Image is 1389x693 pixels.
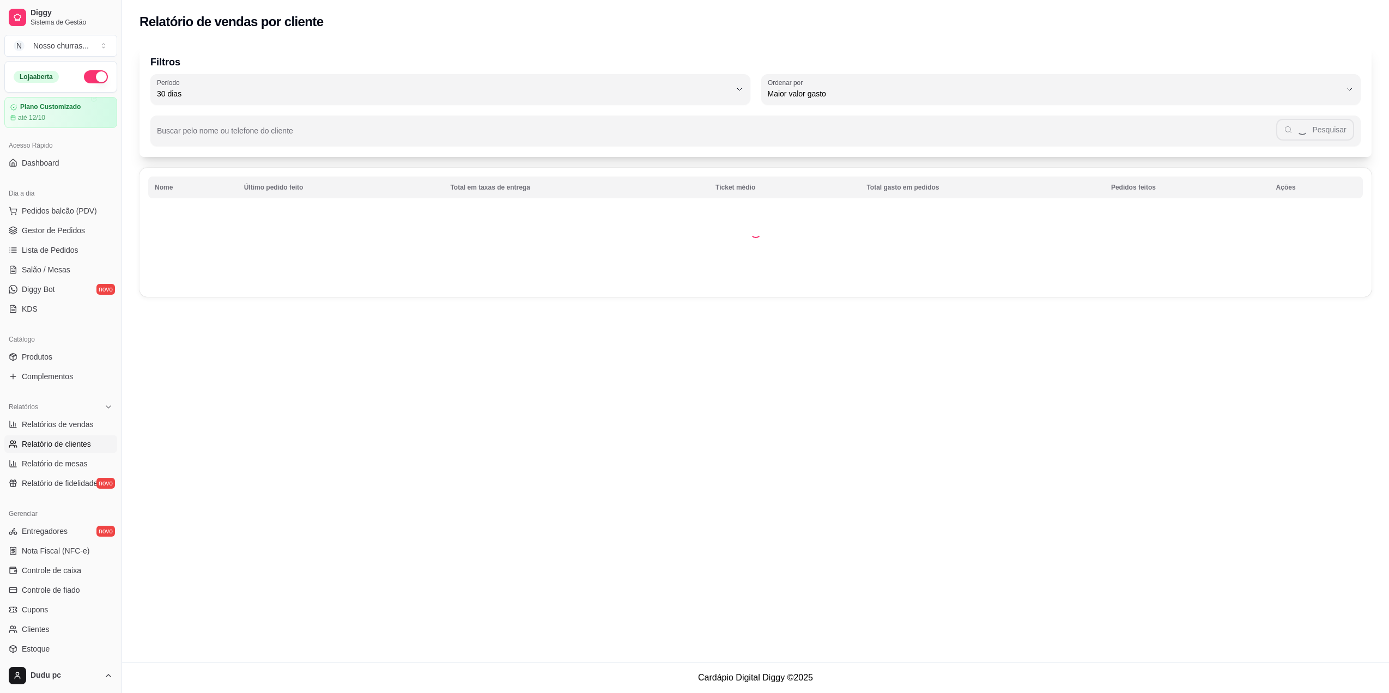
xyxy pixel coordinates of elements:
[750,227,761,238] div: Loading
[4,455,117,472] a: Relatório de mesas
[4,562,117,579] a: Controle de caixa
[4,202,117,220] button: Pedidos balcão (PDV)
[22,264,70,275] span: Salão / Mesas
[4,222,117,239] a: Gestor de Pedidos
[22,439,91,449] span: Relatório de clientes
[22,303,38,314] span: KDS
[22,205,97,216] span: Pedidos balcão (PDV)
[22,157,59,168] span: Dashboard
[18,113,45,122] article: até 12/10
[33,40,89,51] div: Nosso churras ...
[4,475,117,492] a: Relatório de fidelidadenovo
[20,103,81,111] article: Plano Customizado
[139,13,324,31] h2: Relatório de vendas por cliente
[9,403,38,411] span: Relatórios
[22,478,98,489] span: Relatório de fidelidade
[22,284,55,295] span: Diggy Bot
[22,419,94,430] span: Relatórios de vendas
[157,88,731,99] span: 30 dias
[150,54,1361,70] p: Filtros
[768,88,1342,99] span: Maior valor gasto
[4,640,117,658] a: Estoque
[22,643,50,654] span: Estoque
[4,241,117,259] a: Lista de Pedidos
[4,522,117,540] a: Entregadoresnovo
[4,4,117,31] a: DiggySistema de Gestão
[84,70,108,83] button: Alterar Status
[14,71,59,83] div: Loja aberta
[150,74,750,105] button: Período30 dias
[4,416,117,433] a: Relatórios de vendas
[761,74,1361,105] button: Ordenar porMaior valor gasto
[22,245,78,256] span: Lista de Pedidos
[22,545,89,556] span: Nota Fiscal (NFC-e)
[4,435,117,453] a: Relatório de clientes
[22,526,68,537] span: Entregadores
[31,18,113,27] span: Sistema de Gestão
[4,601,117,618] a: Cupons
[157,78,183,87] label: Período
[22,458,88,469] span: Relatório de mesas
[4,281,117,298] a: Diggy Botnovo
[4,348,117,366] a: Produtos
[4,581,117,599] a: Controle de fiado
[157,130,1276,141] input: Buscar pelo nome ou telefone do cliente
[22,351,52,362] span: Produtos
[22,565,81,576] span: Controle de caixa
[122,662,1389,693] footer: Cardápio Digital Diggy © 2025
[31,8,113,18] span: Diggy
[4,185,117,202] div: Dia a dia
[4,261,117,278] a: Salão / Mesas
[4,331,117,348] div: Catálogo
[4,368,117,385] a: Complementos
[4,300,117,318] a: KDS
[4,505,117,522] div: Gerenciar
[22,585,80,595] span: Controle de fiado
[4,97,117,128] a: Plano Customizadoaté 12/10
[4,542,117,560] a: Nota Fiscal (NFC-e)
[22,604,48,615] span: Cupons
[4,662,117,689] button: Dudu pc
[22,371,73,382] span: Complementos
[4,35,117,57] button: Select a team
[768,78,806,87] label: Ordenar por
[14,40,25,51] span: N
[22,624,50,635] span: Clientes
[4,154,117,172] a: Dashboard
[4,621,117,638] a: Clientes
[31,671,100,680] span: Dudu pc
[4,137,117,154] div: Acesso Rápido
[22,225,85,236] span: Gestor de Pedidos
